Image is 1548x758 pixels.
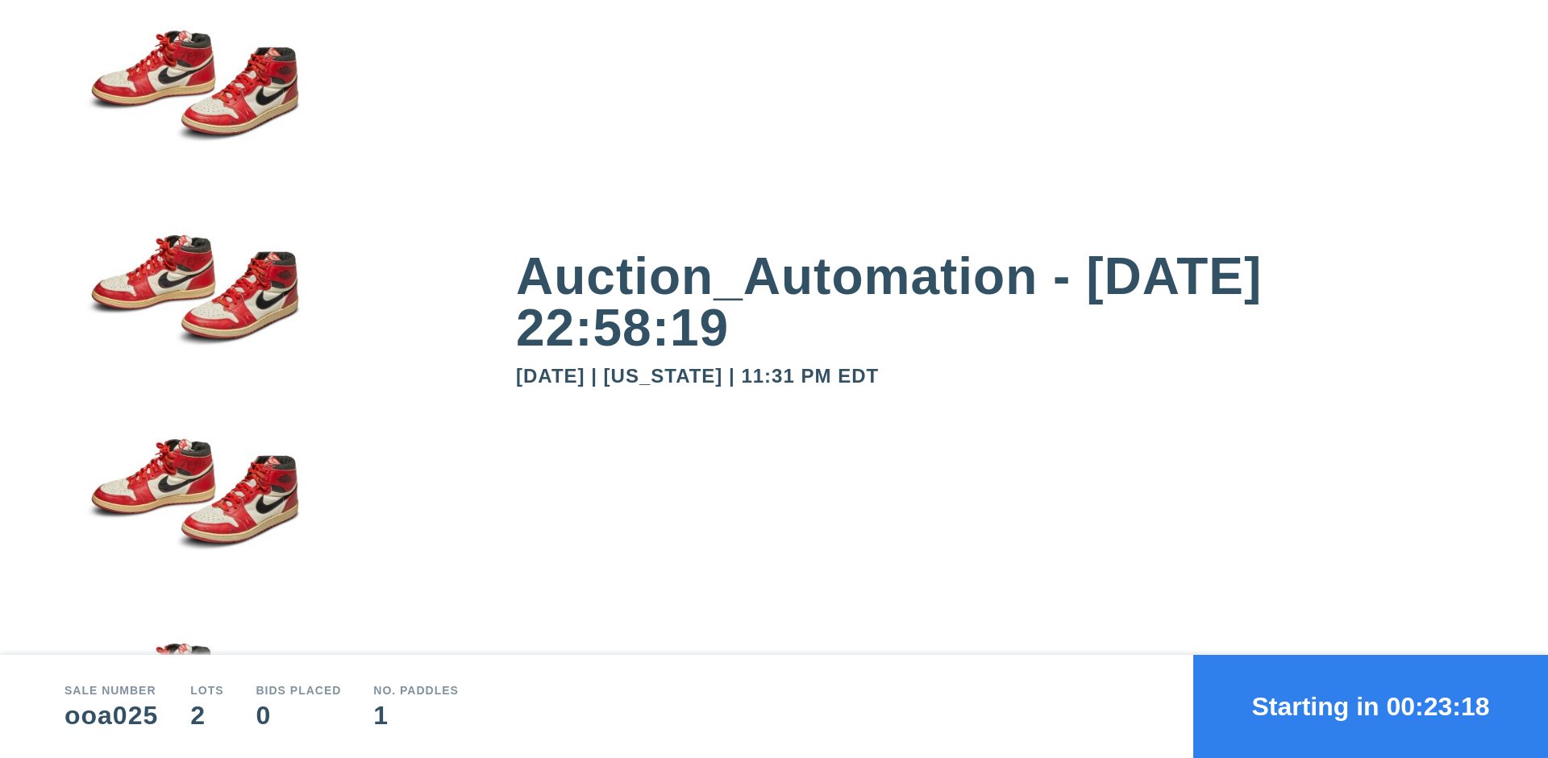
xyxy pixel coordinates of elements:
div: Sale number [64,685,158,696]
div: No. Paddles [373,685,459,696]
div: 1 [373,702,459,728]
button: Starting in 00:23:18 [1193,655,1548,758]
div: 0 [256,702,342,728]
div: Lots [190,685,223,696]
div: Auction_Automation - [DATE] 22:58:19 [516,251,1483,354]
div: 2 [190,702,223,728]
img: small [64,214,322,419]
div: Bids Placed [256,685,342,696]
div: [DATE] | [US_STATE] | 11:31 PM EDT [516,367,1483,386]
img: small [64,10,322,215]
div: ooa025 [64,702,158,728]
